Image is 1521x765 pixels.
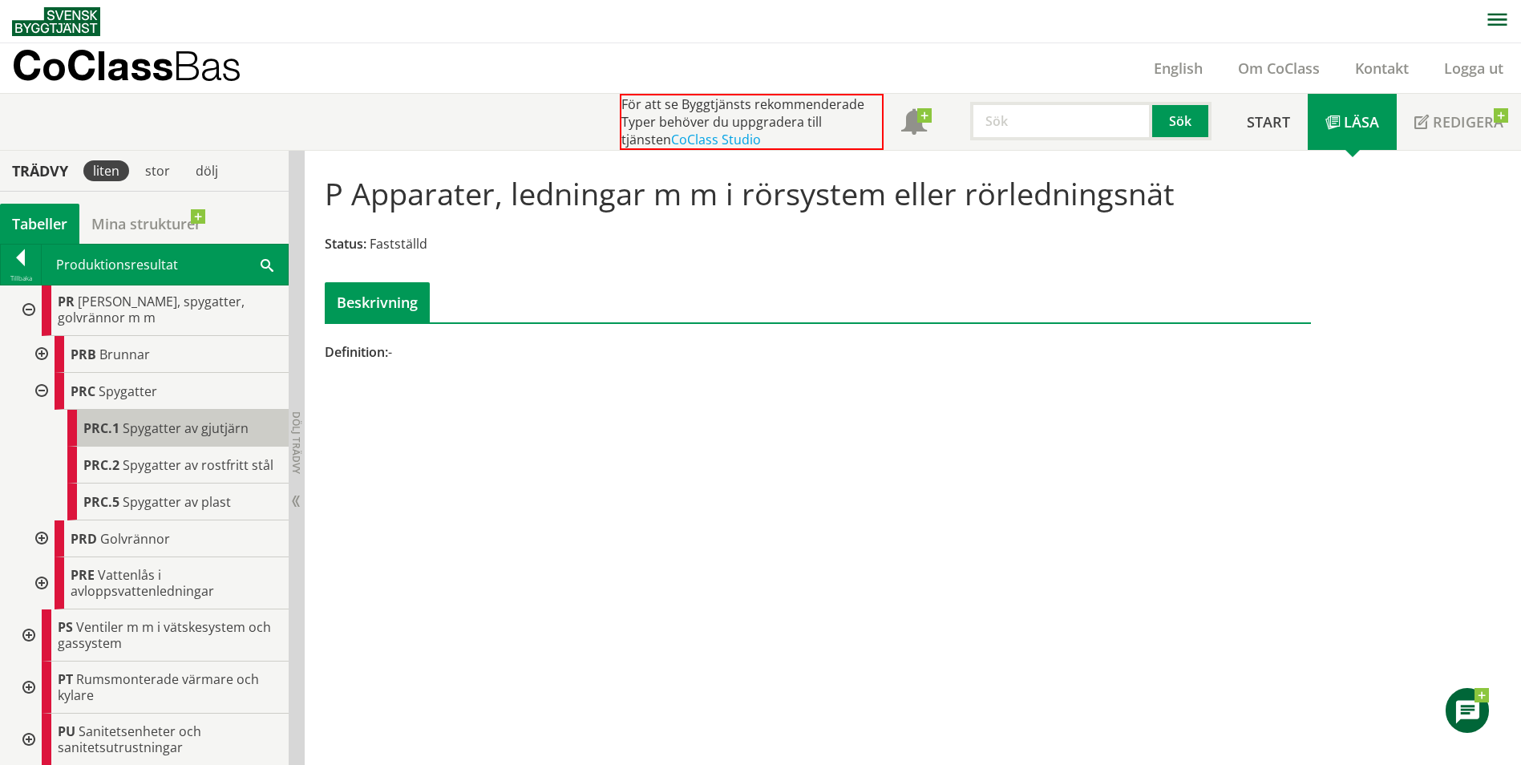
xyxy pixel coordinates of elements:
[173,42,241,89] span: Bas
[136,160,180,181] div: stor
[79,204,213,244] a: Mina strukturer
[1229,94,1308,150] a: Start
[1344,112,1379,132] span: Läsa
[26,520,289,557] div: Gå till informationssidan för CoClass Studio
[58,722,75,740] span: PU
[1397,94,1521,150] a: Redigera
[13,662,289,714] div: Gå till informationssidan för CoClass Studio
[12,7,100,36] img: Svensk Byggtjänst
[1220,59,1337,78] a: Om CoClass
[3,162,77,180] div: Trädvy
[13,609,289,662] div: Gå till informationssidan för CoClass Studio
[83,456,119,474] span: PRC.2
[1136,59,1220,78] a: English
[671,131,761,148] a: CoClass Studio
[100,530,170,548] span: Golvrännor
[12,43,276,93] a: CoClassBas
[1152,102,1212,140] button: Sök
[71,346,96,363] span: PRB
[325,343,388,361] span: Definition:
[1337,59,1426,78] a: Kontakt
[26,336,289,373] div: Gå till informationssidan för CoClass Studio
[38,447,289,484] div: Gå till informationssidan för CoClass Studio
[1247,112,1290,132] span: Start
[289,411,303,474] span: Dölj trädvy
[123,419,249,437] span: Spygatter av gjutjärn
[901,111,927,136] span: Notifikationer
[325,282,430,322] div: Beskrivning
[1426,59,1521,78] a: Logga ut
[970,102,1152,140] input: Sök
[38,410,289,447] div: Gå till informationssidan för CoClass Studio
[186,160,228,181] div: dölj
[71,530,97,548] span: PRD
[99,382,157,400] span: Spygatter
[71,566,214,600] span: Vattenlås i avloppsvattenledningar
[38,484,289,520] div: Gå till informationssidan för CoClass Studio
[12,56,241,75] p: CoClass
[58,722,201,756] span: Sanitetsenheter och sanitetsutrustningar
[42,245,288,285] div: Produktionsresultat
[58,670,259,704] span: Rumsmonterade värmare och kylare
[13,284,289,609] div: Gå till informationssidan för CoClass Studio
[26,557,289,609] div: Gå till informationssidan för CoClass Studio
[370,235,427,253] span: Fastställd
[1433,112,1503,132] span: Redigera
[1,272,41,285] div: Tillbaka
[123,456,273,474] span: Spygatter av rostfritt stål
[58,670,73,688] span: PT
[1308,94,1397,150] a: Läsa
[71,382,95,400] span: PRC
[26,373,289,520] div: Gå till informationssidan för CoClass Studio
[123,493,231,511] span: Spygatter av plast
[58,293,245,326] span: [PERSON_NAME], spygatter, golvrännor m m
[58,618,73,636] span: PS
[620,94,884,150] div: För att se Byggtjänsts rekommenderade Typer behöver du uppgradera till tjänsten
[261,256,273,273] span: Sök i tabellen
[83,160,129,181] div: liten
[58,293,75,310] span: PR
[83,493,119,511] span: PRC.5
[83,419,119,437] span: PRC.1
[58,618,271,652] span: Ventiler m m i vätskesystem och gassystem
[99,346,150,363] span: Brunnar
[325,235,366,253] span: Status:
[71,566,95,584] span: PRE
[325,176,1175,211] h1: P Apparater, ledningar m m i rörsystem eller rörledningsnät
[325,343,973,361] div: -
